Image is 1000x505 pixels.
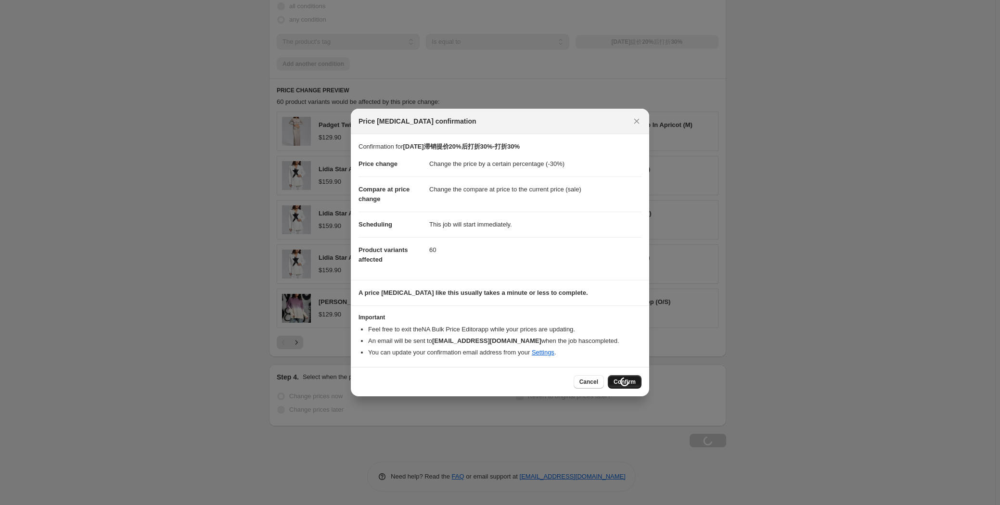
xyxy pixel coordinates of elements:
[429,177,641,202] dd: Change the compare at price to the current price (sale)
[368,348,641,357] li: You can update your confirmation email address from your .
[359,116,476,126] span: Price [MEDICAL_DATA] confirmation
[403,143,519,150] b: [DATE]滞销提价20%后打折30%-打折30%
[432,337,541,344] b: [EMAIL_ADDRESS][DOMAIN_NAME]
[574,375,604,389] button: Cancel
[359,142,641,151] p: Confirmation for
[359,289,588,296] b: A price [MEDICAL_DATA] like this usually takes a minute or less to complete.
[630,114,643,128] button: Close
[429,212,641,237] dd: This job will start immediately.
[359,221,392,228] span: Scheduling
[359,186,410,202] span: Compare at price change
[359,246,408,263] span: Product variants affected
[368,336,641,346] li: An email will be sent to when the job has completed .
[368,325,641,334] li: Feel free to exit the NA Bulk Price Editor app while your prices are updating.
[429,151,641,177] dd: Change the price by a certain percentage (-30%)
[579,378,598,386] span: Cancel
[429,237,641,263] dd: 60
[359,314,641,321] h3: Important
[359,160,397,167] span: Price change
[532,349,554,356] a: Settings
